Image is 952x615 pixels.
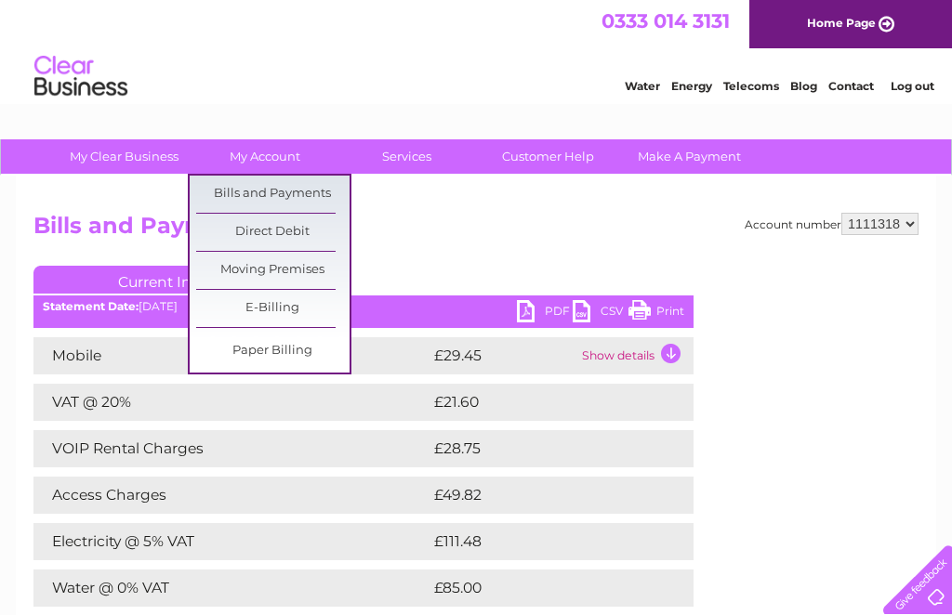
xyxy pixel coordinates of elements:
[430,477,656,514] td: £49.82
[196,333,350,370] a: Paper Billing
[790,79,817,93] a: Blog
[33,384,430,421] td: VAT @ 20%
[625,79,660,93] a: Water
[47,139,201,174] a: My Clear Business
[33,523,430,560] td: Electricity @ 5% VAT
[430,430,655,467] td: £28.75
[196,176,350,213] a: Bills and Payments
[602,9,730,33] a: 0333 014 3131
[573,300,628,327] a: CSV
[33,300,694,313] div: [DATE]
[33,569,430,607] td: Water @ 0% VAT
[828,79,874,93] a: Contact
[189,139,342,174] a: My Account
[43,299,139,313] b: Statement Date:
[891,79,934,93] a: Log out
[430,337,577,374] td: £29.45
[577,337,694,374] td: Show details
[671,79,712,93] a: Energy
[430,569,656,607] td: £85.00
[38,10,917,90] div: Clear Business is a trading name of Verastar Limited (registered in [GEOGRAPHIC_DATA] No. 3667643...
[196,290,350,327] a: E-Billing
[517,300,573,327] a: PDF
[196,252,350,289] a: Moving Premises
[33,266,312,294] a: Current Invoice
[745,213,919,235] div: Account number
[330,139,483,174] a: Services
[33,337,430,374] td: Mobile
[613,139,766,174] a: Make A Payment
[33,430,430,467] td: VOIP Rental Charges
[723,79,779,93] a: Telecoms
[628,300,684,327] a: Print
[430,523,656,560] td: £111.48
[33,477,430,514] td: Access Charges
[471,139,625,174] a: Customer Help
[33,213,919,248] h2: Bills and Payments
[430,384,654,421] td: £21.60
[196,214,350,251] a: Direct Debit
[33,48,128,105] img: logo.png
